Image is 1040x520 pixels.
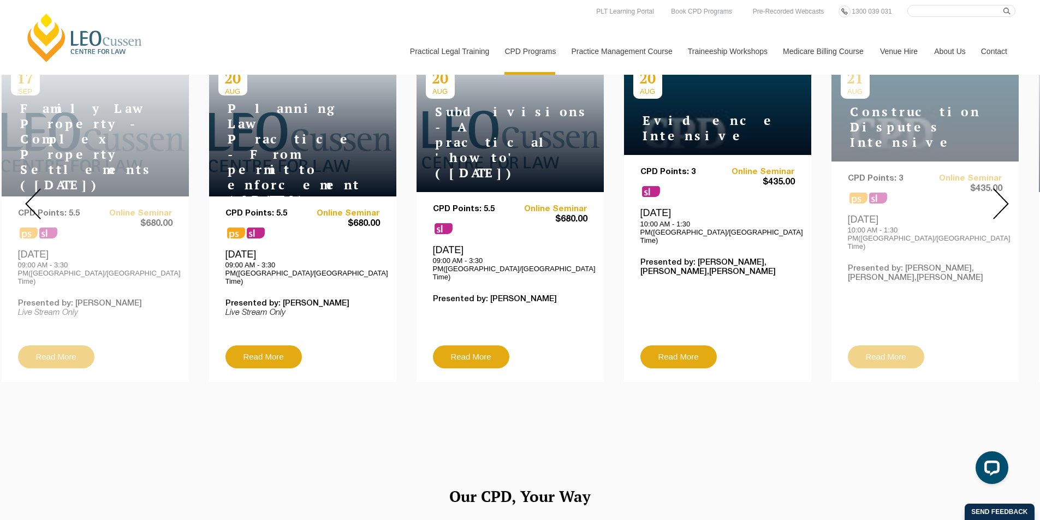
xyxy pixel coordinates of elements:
a: Practical Legal Training [402,28,497,75]
h4: Evidence Intensive [633,113,770,144]
a: Traineeship Workshops [680,28,775,75]
a: Medicare Billing Course [775,28,872,75]
a: [PERSON_NAME] Centre for Law [25,12,145,63]
p: CPD Points: 3 [640,168,718,177]
a: CPD Programs [496,28,563,75]
h4: Subdivisions - A practical 'how to' ([DATE]) [426,104,562,181]
a: Read More [433,345,509,368]
a: About Us [926,28,973,75]
p: 20 [426,69,455,87]
div: [DATE] [640,207,795,244]
span: AUG [426,87,455,95]
span: 1300 039 031 [852,8,892,15]
iframe: LiveChat chat widget [967,447,1013,493]
p: 20 [633,69,662,87]
span: AUG [633,87,662,95]
a: Contact [973,28,1015,75]
a: PLT Learning Portal [593,5,657,17]
p: CPD Points: 5.5 [433,205,510,214]
span: AUG [218,87,247,95]
p: 09:00 AM - 3:30 PM([GEOGRAPHIC_DATA]/[GEOGRAPHIC_DATA] Time) [225,261,380,285]
p: 09:00 AM - 3:30 PM([GEOGRAPHIC_DATA]/[GEOGRAPHIC_DATA] Time) [433,256,587,281]
a: Pre-Recorded Webcasts [750,5,827,17]
a: Online Seminar [510,205,587,214]
a: Practice Management Course [563,28,680,75]
a: Online Seminar [717,168,795,177]
h2: Our CPD, Your Way [209,483,831,510]
p: Presented by: [PERSON_NAME],[PERSON_NAME],[PERSON_NAME] [640,258,795,277]
p: CPD Points: 5.5 [225,209,303,218]
a: Read More [225,345,302,368]
span: sl [435,223,453,234]
p: Presented by: [PERSON_NAME] [433,295,587,304]
a: 1300 039 031 [849,5,894,17]
p: 20 [218,69,247,87]
div: [DATE] [433,244,587,281]
div: [DATE] [225,248,380,285]
a: Online Seminar [302,209,380,218]
img: Prev [25,188,41,219]
p: Live Stream Only [225,308,380,318]
span: $680.00 [302,218,380,230]
span: ps [227,228,245,238]
span: sl [642,186,660,197]
img: Next [993,188,1009,219]
a: Venue Hire [872,28,926,75]
span: sl [247,228,265,238]
p: 10:00 AM - 1:30 PM([GEOGRAPHIC_DATA]/[GEOGRAPHIC_DATA] Time) [640,220,795,244]
span: $680.00 [510,214,587,225]
p: Presented by: [PERSON_NAME] [225,299,380,308]
a: Read More [640,345,717,368]
h4: Planning Law Practice - From permit to enforcement ([DATE]) [218,101,355,208]
a: Book CPD Programs [668,5,734,17]
span: $435.00 [717,177,795,188]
